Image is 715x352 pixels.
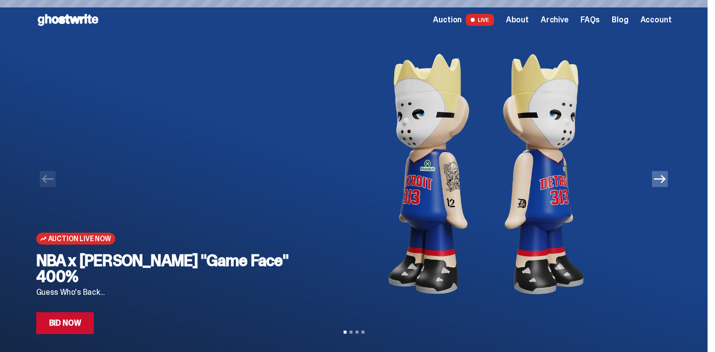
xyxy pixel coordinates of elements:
[433,16,462,24] span: Auction
[541,16,569,24] a: Archive
[506,16,529,24] a: About
[350,331,353,334] button: View slide 2
[344,331,347,334] button: View slide 1
[641,16,672,24] a: Account
[652,171,668,187] button: Next
[36,253,301,284] h2: NBA x [PERSON_NAME] "Game Face" 400%
[433,14,494,26] a: Auction LIVE
[36,288,301,296] p: Guess Who's Back...
[612,16,628,24] a: Blog
[356,331,358,334] button: View slide 3
[361,331,364,334] button: View slide 4
[317,40,656,308] img: NBA x Eminem "Game Face" 400%
[36,312,94,334] a: Bid Now
[580,16,600,24] a: FAQs
[40,171,56,187] button: Previous
[48,235,111,243] span: Auction Live Now
[466,14,494,26] span: LIVE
